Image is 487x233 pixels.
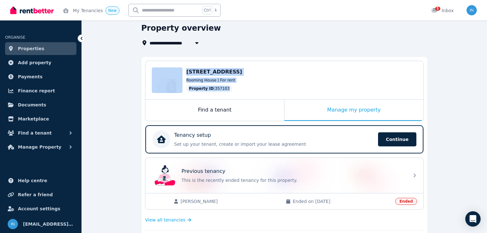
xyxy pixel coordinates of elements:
[18,115,49,123] span: Marketplace
[174,141,374,147] p: Set up your tenant, create or import your lease agreement
[5,56,76,69] a: Add property
[5,188,76,201] a: Refer a friend
[5,127,76,139] button: Find a tenant
[18,59,51,66] span: Add property
[5,113,76,125] a: Marketplace
[395,198,417,205] span: Ended
[293,198,391,205] span: Ended on [DATE]
[5,70,76,83] a: Payments
[435,7,440,11] span: 5
[18,101,46,109] span: Documents
[108,8,117,13] span: New
[182,177,405,183] p: This is the recently ended tenancy for this property.
[18,129,52,137] span: Find a tenant
[186,78,235,83] span: Rooming House | For rent
[18,191,53,198] span: Refer a friend
[18,73,43,81] span: Payments
[23,220,74,228] span: [EMAIL_ADDRESS][DOMAIN_NAME]
[5,98,76,111] a: Documents
[145,125,423,153] a: Tenancy setupSet up your tenant, create or import your lease agreementContinue
[5,174,76,187] a: Help centre
[215,8,217,13] span: k
[181,198,279,205] span: [PERSON_NAME]
[145,217,191,223] a: View all tenancies
[186,85,232,92] div: : 357103
[284,100,423,121] div: Manage my property
[145,100,284,121] div: Find a tenant
[431,7,454,14] div: Inbox
[5,42,76,55] a: Properties
[378,132,416,146] span: Continue
[155,165,175,186] img: Previous tenancy
[145,217,185,223] span: View all tenancies
[141,23,221,33] h1: Property overview
[5,35,25,40] span: ORGANISE
[18,143,61,151] span: Manage Property
[18,177,47,184] span: Help centre
[10,5,54,15] img: RentBetter
[8,219,18,229] img: info@museliving.com.au
[186,69,242,75] span: [STREET_ADDRESS]
[182,167,225,175] p: Previous tenancy
[174,131,211,139] p: Tenancy setup
[145,158,423,193] a: Previous tenancyPrevious tenancyThis is the recently ended tenancy for this property.
[189,86,214,91] span: Property ID
[467,5,477,15] img: info@museliving.com.au
[18,205,60,213] span: Account settings
[202,6,212,14] span: Ctrl
[5,84,76,97] a: Finance report
[5,141,76,153] button: Manage Property
[5,202,76,215] a: Account settings
[18,45,44,52] span: Properties
[18,87,55,95] span: Finance report
[465,211,481,227] div: Open Intercom Messenger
